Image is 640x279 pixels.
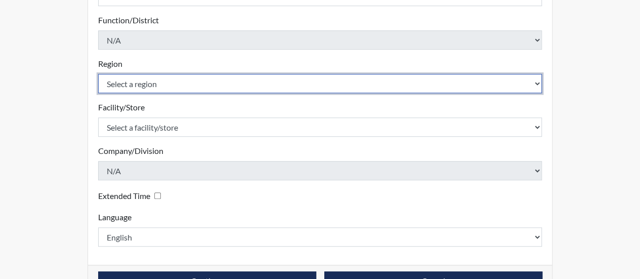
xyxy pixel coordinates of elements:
label: Facility/Store [98,101,145,113]
label: Language [98,211,132,223]
label: Region [98,58,122,70]
label: Extended Time [98,190,150,202]
label: Function/District [98,14,159,26]
label: Company/Division [98,145,163,157]
div: Checking this box will provide the interviewee with an accomodation of extra time to answer each ... [98,188,165,203]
